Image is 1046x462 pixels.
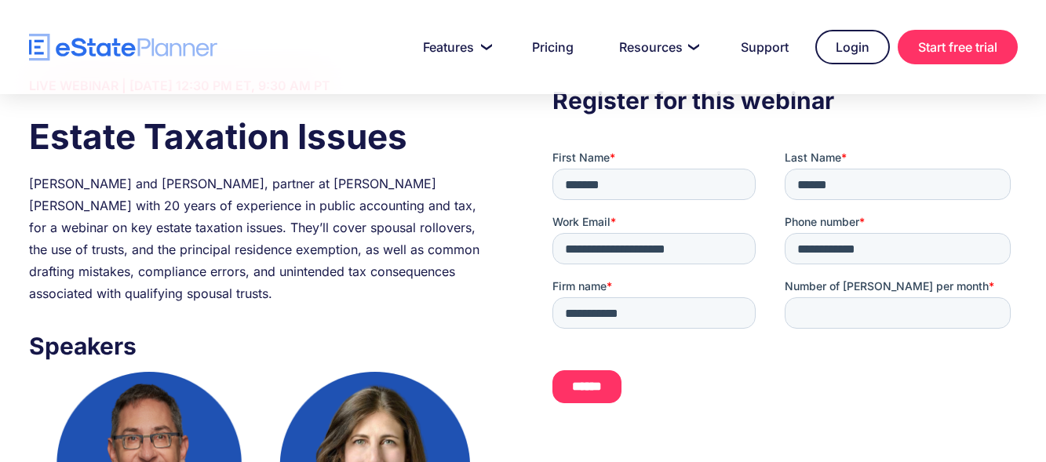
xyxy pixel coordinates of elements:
[29,112,494,161] h1: Estate Taxation Issues
[404,31,505,63] a: Features
[815,30,890,64] a: Login
[29,328,494,364] h3: Speakers
[898,30,1018,64] a: Start free trial
[29,173,494,304] div: [PERSON_NAME] and [PERSON_NAME], partner at [PERSON_NAME] [PERSON_NAME] with 20 years of experien...
[29,34,217,61] a: home
[600,31,714,63] a: Resources
[552,150,1017,417] iframe: Form 0
[722,31,807,63] a: Support
[552,82,1017,118] h3: Register for this webinar
[513,31,592,63] a: Pricing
